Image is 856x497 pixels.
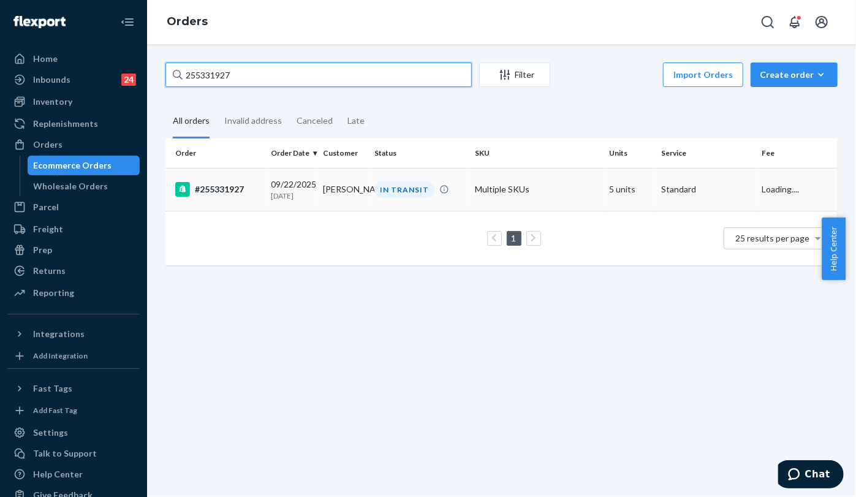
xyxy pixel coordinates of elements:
div: Canceled [297,105,333,137]
a: Inventory [7,92,140,112]
div: Late [347,105,365,137]
div: Replenishments [33,118,98,130]
button: Create order [751,63,838,87]
div: Inventory [33,96,72,108]
div: Home [33,53,58,65]
a: Returns [7,261,140,281]
div: All orders [173,105,210,138]
div: Customer [323,148,365,158]
span: 25 results per page [736,233,810,243]
div: Talk to Support [33,447,97,460]
div: Freight [33,223,63,235]
div: Filter [480,69,550,81]
div: Add Fast Tag [33,405,77,415]
th: Order [165,138,267,168]
p: [DATE] [271,191,313,201]
a: Prep [7,240,140,260]
a: Inbounds24 [7,70,140,89]
button: Talk to Support [7,444,140,463]
div: Fast Tags [33,382,72,395]
iframe: Opens a widget where you can chat to one of our agents [778,460,844,491]
a: Wholesale Orders [28,176,140,196]
div: Settings [33,427,68,439]
div: IN TRANSIT [374,181,434,198]
th: Units [605,138,656,168]
div: Returns [33,265,66,277]
button: Filter [479,63,550,87]
div: Help Center [33,468,83,480]
div: 24 [121,74,136,86]
a: Orders [167,15,208,28]
div: Create order [760,69,828,81]
input: Search orders [165,63,472,87]
div: Parcel [33,201,59,213]
div: Ecommerce Orders [34,159,112,172]
div: Orders [33,138,62,151]
th: SKU [470,138,604,168]
button: Help Center [822,218,846,280]
div: Reporting [33,287,74,299]
div: Inbounds [33,74,70,86]
button: Fast Tags [7,379,140,398]
a: Replenishments [7,114,140,134]
a: Home [7,49,140,69]
a: Parcel [7,197,140,217]
td: [PERSON_NAME] [318,168,369,211]
button: Open account menu [809,10,834,34]
div: Add Integration [33,351,88,361]
div: Prep [33,244,52,256]
div: Integrations [33,328,85,340]
div: 09/22/2025 [271,178,313,201]
a: Add Integration [7,349,140,363]
a: Add Fast Tag [7,403,140,418]
button: Open notifications [782,10,807,34]
div: #255331927 [175,182,262,197]
th: Fee [757,138,838,168]
th: Service [656,138,757,168]
a: Settings [7,423,140,442]
a: Help Center [7,465,140,484]
th: Status [369,138,471,168]
a: Ecommerce Orders [28,156,140,175]
td: Loading.... [757,168,838,211]
ol: breadcrumbs [157,4,218,40]
a: Orders [7,135,140,154]
th: Order Date [267,138,318,168]
button: Integrations [7,324,140,344]
a: Reporting [7,283,140,303]
a: Freight [7,219,140,239]
div: Invalid address [224,105,282,137]
p: Standard [661,183,752,195]
div: Wholesale Orders [34,180,108,192]
button: Open Search Box [756,10,780,34]
td: 5 units [605,168,656,211]
img: Flexport logo [13,16,66,28]
button: Close Navigation [115,10,140,34]
a: Page 1 is your current page [509,233,519,243]
button: Import Orders [663,63,743,87]
td: Multiple SKUs [470,168,604,211]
